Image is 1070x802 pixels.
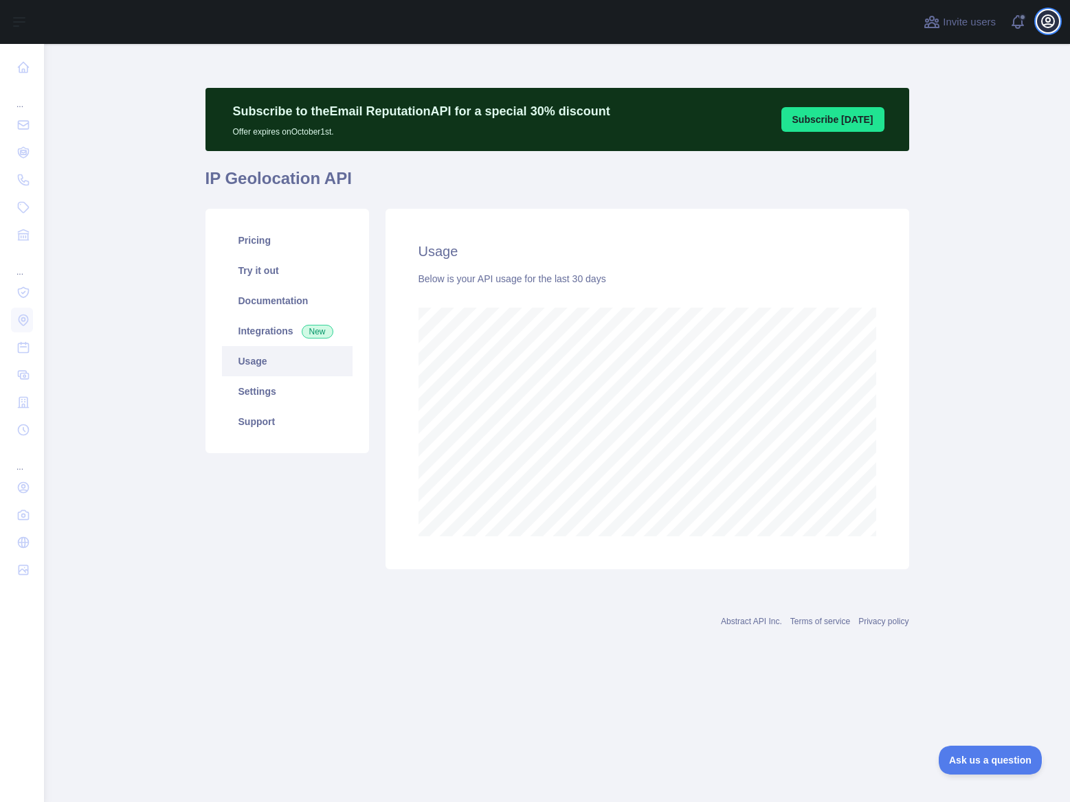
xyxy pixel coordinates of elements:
[11,82,33,110] div: ...
[222,346,353,376] a: Usage
[11,445,33,472] div: ...
[419,242,876,261] h2: Usage
[858,617,909,626] a: Privacy policy
[781,107,884,132] button: Subscribe [DATE]
[921,11,999,33] button: Invite users
[205,168,909,200] h1: IP Geolocation API
[943,14,996,30] span: Invite users
[222,255,353,286] a: Try it out
[11,250,33,277] div: ...
[419,272,876,286] div: Below is your API usage for the last 30 days
[233,121,610,137] p: Offer expires on October 1st.
[721,617,782,626] a: Abstract API Inc.
[222,376,353,406] a: Settings
[222,225,353,255] a: Pricing
[222,286,353,316] a: Documentation
[222,406,353,437] a: Support
[939,746,1043,775] iframe: Toggle Customer Support
[233,102,610,121] p: Subscribe to the Email Reputation API for a special 30 % discount
[790,617,850,626] a: Terms of service
[302,325,333,339] span: New
[222,316,353,346] a: Integrations New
